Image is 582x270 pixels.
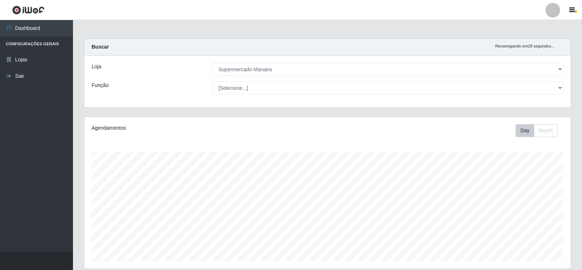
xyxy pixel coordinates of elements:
[516,124,558,137] div: First group
[534,124,558,137] button: Month
[495,44,555,48] i: Recarregando em 29 segundos...
[516,124,534,137] button: Day
[12,5,45,15] img: CoreUI Logo
[516,124,563,137] div: Toolbar with button groups
[92,81,109,89] label: Função
[92,63,101,71] label: Loja
[92,124,282,132] div: Agendamentos
[92,44,109,50] strong: Buscar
